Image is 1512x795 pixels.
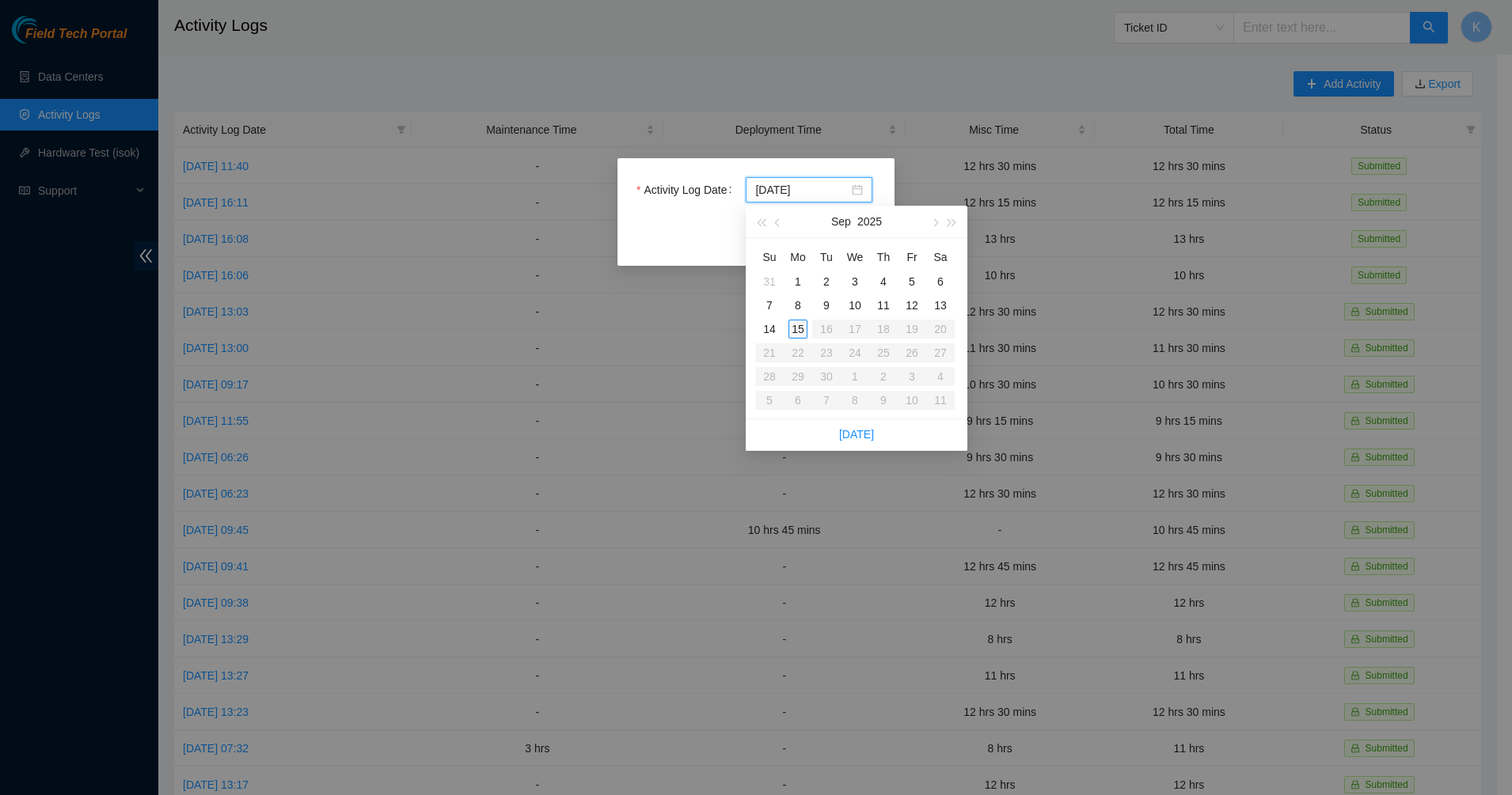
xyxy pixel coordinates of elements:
[812,244,841,270] th: Tu
[788,320,807,339] div: 15
[869,244,898,270] th: Th
[784,293,812,317] td: 2025-09-08
[760,320,779,339] div: 14
[898,244,926,270] th: Fr
[755,181,849,199] input: Activity Log Date
[831,206,851,237] button: Sep
[841,244,869,270] th: We
[784,317,812,341] td: 2025-09-15
[931,272,950,291] div: 6
[841,270,869,293] td: 2025-09-03
[869,293,898,317] td: 2025-09-11
[931,296,950,315] div: 13
[898,270,926,293] td: 2025-09-05
[817,296,836,315] div: 9
[788,272,807,291] div: 1
[788,296,807,315] div: 8
[812,293,841,317] td: 2025-09-09
[755,270,784,293] td: 2025-08-31
[784,244,812,270] th: Mo
[760,296,779,315] div: 7
[902,296,921,315] div: 12
[845,296,864,315] div: 10
[869,270,898,293] td: 2025-09-04
[755,317,784,341] td: 2025-09-14
[812,270,841,293] td: 2025-09-02
[760,272,779,291] div: 31
[755,244,784,270] th: Su
[784,270,812,293] td: 2025-09-01
[636,177,738,203] label: Activity Log Date
[902,272,921,291] div: 5
[926,244,955,270] th: Sa
[817,272,836,291] div: 2
[839,428,874,441] a: [DATE]
[874,296,893,315] div: 11
[926,293,955,317] td: 2025-09-13
[857,206,882,237] button: 2025
[926,270,955,293] td: 2025-09-06
[845,272,864,291] div: 3
[755,293,784,317] td: 2025-09-07
[841,293,869,317] td: 2025-09-10
[874,272,893,291] div: 4
[898,293,926,317] td: 2025-09-12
